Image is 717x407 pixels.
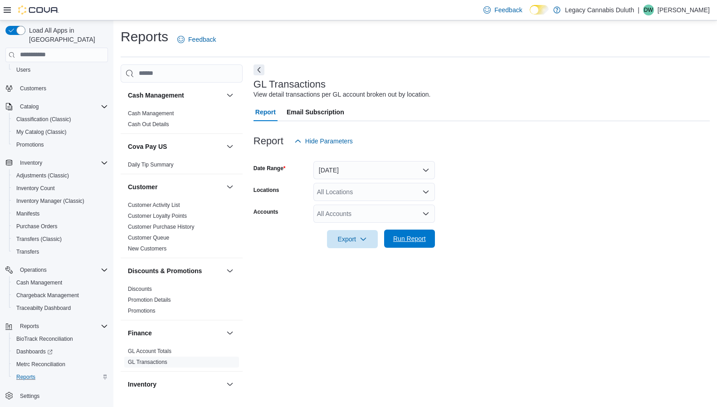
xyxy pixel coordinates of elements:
[13,208,43,219] a: Manifests
[128,234,169,241] span: Customer Queue
[128,297,171,303] a: Promotion Details
[9,138,112,151] button: Promotions
[530,5,549,15] input: Dark Mode
[16,128,67,136] span: My Catalog (Classic)
[16,197,84,205] span: Inventory Manager (Classic)
[291,132,356,150] button: Hide Parameters
[16,321,108,332] span: Reports
[16,361,65,368] span: Metrc Reconciliation
[128,202,180,208] a: Customer Activity List
[121,200,243,258] div: Customer
[9,276,112,289] button: Cash Management
[13,359,108,370] span: Metrc Reconciliation
[16,390,108,401] span: Settings
[128,142,223,151] button: Cova Pay US
[313,161,435,179] button: [DATE]
[13,127,108,137] span: My Catalog (Classic)
[9,245,112,258] button: Transfers
[174,30,219,49] a: Feedback
[254,90,431,99] div: View detail transactions per GL account broken out by location.
[20,85,46,92] span: Customers
[16,292,79,299] span: Chargeback Management
[16,66,30,74] span: Users
[254,186,279,194] label: Locations
[128,91,184,100] h3: Cash Management
[9,302,112,314] button: Traceabilty Dashboard
[254,79,326,90] h3: GL Transactions
[25,26,108,44] span: Load All Apps in [GEOGRAPHIC_DATA]
[224,265,235,276] button: Discounts & Promotions
[128,235,169,241] a: Customer Queue
[224,181,235,192] button: Customer
[13,277,108,288] span: Cash Management
[9,345,112,358] a: Dashboards
[16,185,55,192] span: Inventory Count
[13,196,88,206] a: Inventory Manager (Classic)
[9,113,112,126] button: Classification (Classic)
[13,221,108,232] span: Purchase Orders
[393,234,426,243] span: Run Report
[16,279,62,286] span: Cash Management
[254,136,283,147] h3: Report
[9,371,112,383] button: Reports
[16,248,39,255] span: Transfers
[16,157,46,168] button: Inventory
[2,100,112,113] button: Catalog
[128,162,174,168] a: Daily Tip Summary
[16,101,108,112] span: Catalog
[16,83,108,94] span: Customers
[128,142,167,151] h3: Cova Pay US
[638,5,639,15] p: |
[20,266,47,274] span: Operations
[16,391,43,402] a: Settings
[327,230,378,248] button: Export
[128,359,167,365] a: GL Transactions
[128,161,174,168] span: Daily Tip Summary
[9,358,112,371] button: Metrc Reconciliation
[16,210,39,217] span: Manifests
[128,121,169,128] span: Cash Out Details
[643,5,654,15] div: Dan Wilken
[13,290,83,301] a: Chargeback Management
[9,126,112,138] button: My Catalog (Classic)
[16,335,73,343] span: BioTrack Reconciliation
[9,333,112,345] button: BioTrack Reconciliation
[121,108,243,133] div: Cash Management
[128,110,174,117] a: Cash Management
[224,379,235,390] button: Inventory
[565,5,634,15] p: Legacy Cannabis Duluth
[128,380,156,389] h3: Inventory
[128,224,195,230] a: Customer Purchase History
[422,188,429,196] button: Open list of options
[9,182,112,195] button: Inventory Count
[13,333,77,344] a: BioTrack Reconciliation
[128,91,223,100] button: Cash Management
[9,169,112,182] button: Adjustments (Classic)
[2,389,112,402] button: Settings
[16,141,44,148] span: Promotions
[658,5,710,15] p: [PERSON_NAME]
[13,221,61,232] a: Purchase Orders
[13,64,34,75] a: Users
[16,83,50,94] a: Customers
[9,220,112,233] button: Purchase Orders
[16,157,108,168] span: Inventory
[128,212,187,220] span: Customer Loyalty Points
[305,137,353,146] span: Hide Parameters
[128,201,180,209] span: Customer Activity List
[128,358,167,366] span: GL Transactions
[13,64,108,75] span: Users
[128,308,156,314] a: Promotions
[20,323,39,330] span: Reports
[128,307,156,314] span: Promotions
[128,266,202,275] h3: Discounts & Promotions
[121,28,168,46] h1: Reports
[13,372,39,382] a: Reports
[13,359,69,370] a: Metrc Reconciliation
[13,372,108,382] span: Reports
[13,208,108,219] span: Manifests
[13,196,108,206] span: Inventory Manager (Classic)
[254,64,264,75] button: Next
[16,265,50,275] button: Operations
